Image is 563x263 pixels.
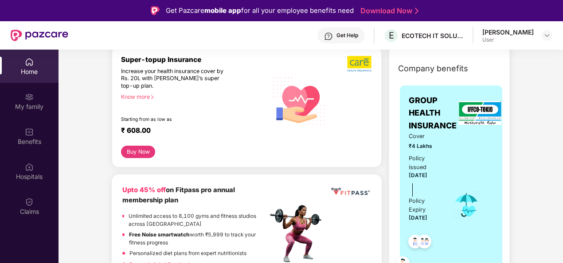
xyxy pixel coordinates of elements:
button: Buy Now [121,146,155,158]
img: svg+xml;base64,PHN2ZyBpZD0iSG9tZSIgeG1sbnM9Imh0dHA6Ly93d3cudzMub3JnLzIwMDAvc3ZnIiB3aWR0aD0iMjAiIG... [25,58,34,66]
div: User [482,36,534,43]
p: Personalized diet plans from expert nutritionists [129,249,246,258]
b: Upto 45% off [122,186,166,194]
strong: mobile app [204,6,241,15]
span: Company benefits [398,62,468,75]
img: b5dec4f62d2307b9de63beb79f102df3.png [347,55,372,72]
img: Stroke [415,6,418,15]
span: GROUP HEALTH INSURANCE [409,94,457,132]
div: Policy issued [409,154,440,172]
div: ECOTECH IT SOLUTIONS PRIVATE LIMITED [402,31,464,40]
img: svg+xml;base64,PHN2ZyB4bWxucz0iaHR0cDovL3d3dy53My5vcmcvMjAwMC9zdmciIHdpZHRoPSI0OC45NDMiIGhlaWdodD... [404,232,426,254]
span: E [389,30,394,41]
img: svg+xml;base64,PHN2ZyBpZD0iSG9zcGl0YWxzIiB4bWxucz0iaHR0cDovL3d3dy53My5vcmcvMjAwMC9zdmciIHdpZHRoPS... [25,162,34,171]
img: icon [452,190,481,220]
img: fppp.png [330,185,371,198]
a: Download Now [360,6,416,15]
span: right [150,95,155,100]
span: ₹4 Lakhs [409,142,440,151]
img: svg+xml;base64,PHN2ZyBpZD0iQ2xhaW0iIHhtbG5zPSJodHRwOi8vd3d3LnczLm9yZy8yMDAwL3N2ZyIgd2lkdGg9IjIwIi... [25,197,34,206]
img: svg+xml;base64,PHN2ZyBpZD0iSGVscC0zMngzMiIgeG1sbnM9Imh0dHA6Ly93d3cudzMub3JnLzIwMDAvc3ZnIiB3aWR0aD... [324,32,333,41]
img: svg+xml;base64,PHN2ZyB3aWR0aD0iMjAiIGhlaWdodD0iMjAiIHZpZXdCb3g9IjAgMCAyMCAyMCIgZmlsbD0ibm9uZSIgeG... [25,93,34,101]
div: Policy Expiry [409,197,440,214]
img: svg+xml;base64,PHN2ZyBpZD0iQmVuZWZpdHMiIHhtbG5zPSJodHRwOi8vd3d3LnczLm9yZy8yMDAwL3N2ZyIgd2lkdGg9Ij... [25,128,34,136]
div: Super-topup Insurance [121,55,268,64]
strong: Free Noise smartwatch [129,232,190,238]
div: Know more [121,93,262,100]
img: svg+xml;base64,PHN2ZyBpZD0iRHJvcGRvd24tMzJ4MzIiIHhtbG5zPSJodHRwOi8vd3d3LnczLm9yZy8yMDAwL3N2ZyIgd2... [543,32,551,39]
img: svg+xml;base64,PHN2ZyB4bWxucz0iaHR0cDovL3d3dy53My5vcmcvMjAwMC9zdmciIHdpZHRoPSI0OC45MTUiIGhlaWdodD... [414,232,435,254]
p: worth ₹5,999 to track your fitness progress [129,231,267,247]
img: insurerLogo [459,101,501,125]
span: [DATE] [409,172,427,178]
span: [DATE] [409,215,427,221]
div: Increase your health insurance cover by Rs. 20L with [PERSON_NAME]’s super top-up plan. [121,68,230,90]
div: Get Pazcare for all your employee benefits need [166,5,354,16]
p: Unlimited access to 8,100 gyms and fitness studios across [GEOGRAPHIC_DATA] [129,212,267,228]
div: [PERSON_NAME] [482,28,534,36]
div: Starting from as low as [121,116,230,123]
img: Logo [151,6,160,15]
img: New Pazcare Logo [11,30,68,41]
span: Cover [409,132,440,141]
b: on Fitpass pro annual membership plan [122,186,235,204]
img: svg+xml;base64,PHN2ZyB4bWxucz0iaHR0cDovL3d3dy53My5vcmcvMjAwMC9zdmciIHhtbG5zOnhsaW5rPSJodHRwOi8vd3... [268,69,331,132]
div: ₹ 608.00 [121,126,259,137]
div: Get Help [336,32,358,39]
